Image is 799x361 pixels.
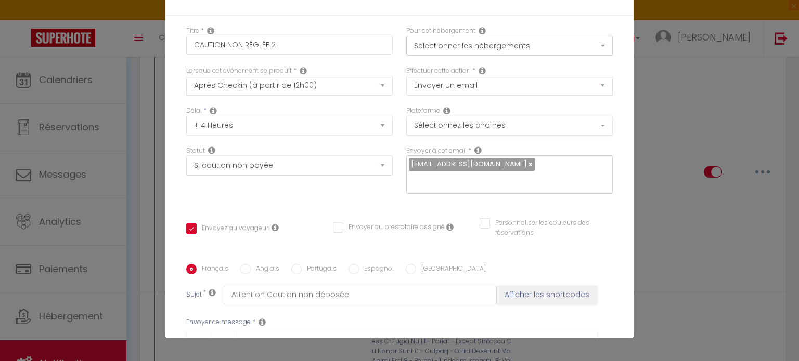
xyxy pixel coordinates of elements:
i: Booking status [208,146,215,154]
i: This Rental [479,26,486,35]
label: Effectuer cette action [406,66,471,76]
a: Bold [186,331,212,356]
i: Recipient [474,146,482,154]
i: Event Occur [300,66,307,75]
label: Portugais [302,264,337,275]
span: [EMAIL_ADDRESS][DOMAIN_NAME] [411,159,527,169]
i: Action Channel [443,106,450,115]
label: [GEOGRAPHIC_DATA] [416,264,486,275]
button: Afficher les shortcodes [497,286,597,304]
label: Délai [186,106,202,116]
i: Action Time [210,106,217,115]
i: Envoyer au voyageur [272,223,279,232]
label: Plateforme [406,106,440,116]
i: Envoyer au prestataire si il est assigné [446,223,454,231]
label: Statut [186,146,205,156]
label: Espagnol [359,264,394,275]
i: Subject [209,288,216,297]
label: Titre [186,26,199,36]
a: Shortcode [237,331,287,356]
label: Sujet [186,290,202,301]
i: Title [207,26,214,35]
label: Pour cet hébergement [406,26,475,36]
i: Message [259,318,266,326]
label: Envoyer ce message [186,317,251,327]
label: Anglais [251,264,279,275]
i: Action Type [479,66,486,75]
label: Lorsque cet événement se produit [186,66,292,76]
a: Italic [212,331,237,356]
button: Sélectionner les hébergements [406,36,613,56]
button: Sélectionnez les chaînes [406,116,613,136]
label: Envoyer à cet email [406,146,467,156]
label: Français [197,264,228,275]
